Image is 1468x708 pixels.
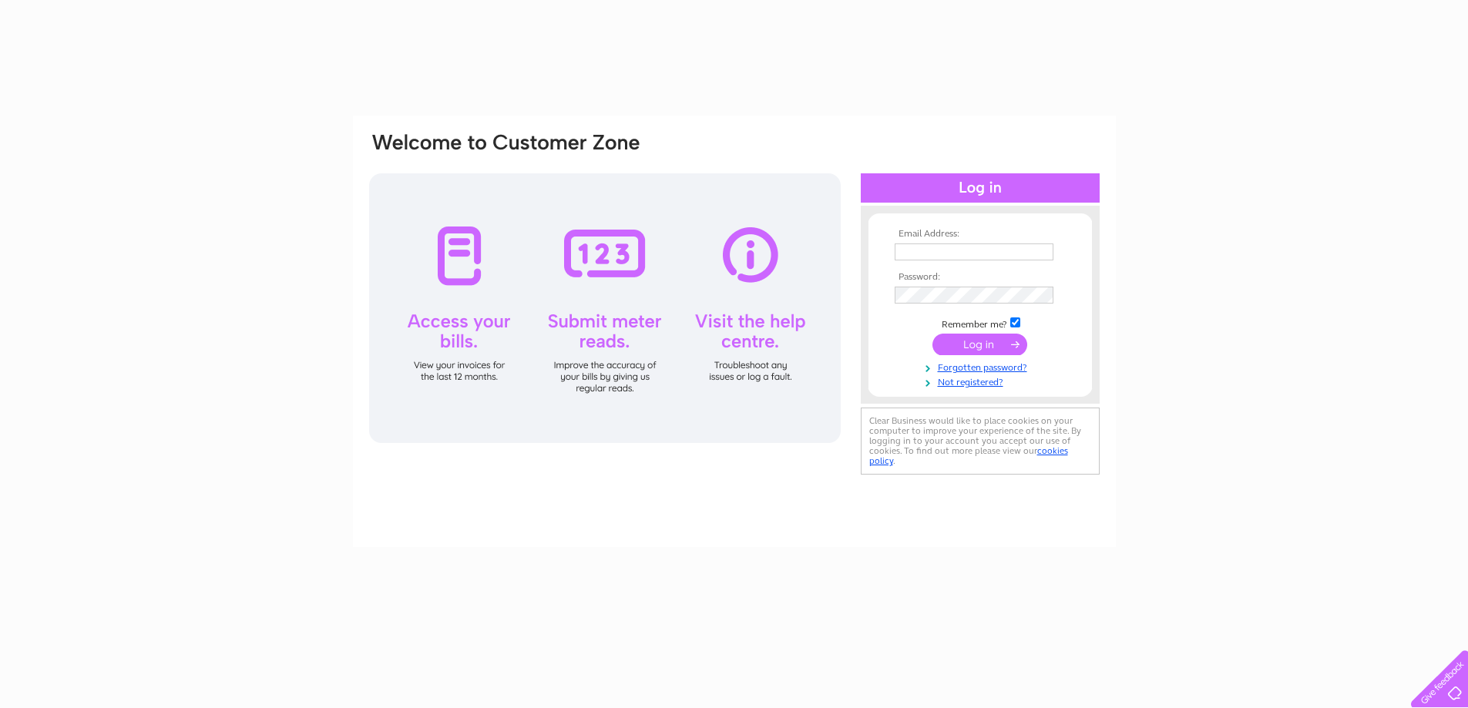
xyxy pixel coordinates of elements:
[891,229,1070,240] th: Email Address:
[932,334,1027,355] input: Submit
[861,408,1100,475] div: Clear Business would like to place cookies on your computer to improve your experience of the sit...
[891,272,1070,283] th: Password:
[869,445,1068,466] a: cookies policy
[895,374,1070,388] a: Not registered?
[895,359,1070,374] a: Forgotten password?
[891,315,1070,331] td: Remember me?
